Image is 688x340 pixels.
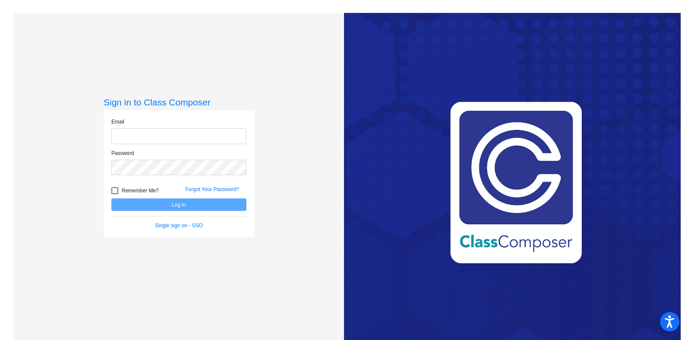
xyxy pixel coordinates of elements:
[111,198,246,211] button: Log In
[104,97,254,108] h3: Sign in to Class Composer
[122,185,159,196] span: Remember Me?
[111,149,134,157] label: Password
[155,223,203,229] a: Single sign on - SSO
[111,118,124,126] label: Email
[185,186,239,192] a: Forgot Your Password?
